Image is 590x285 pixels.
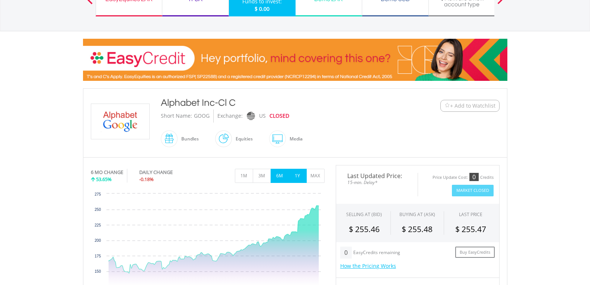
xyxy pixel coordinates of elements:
[440,100,500,112] button: Watchlist + Add to Watchlist
[353,250,400,256] div: EasyCredits remaining
[95,192,101,196] text: 275
[83,39,507,81] img: EasyCredit Promotion Banner
[217,110,243,123] div: Exchange:
[306,169,325,183] button: MAX
[399,211,435,218] span: BUYING AT (ASK)
[255,5,270,12] span: $ 0.00
[271,169,289,183] button: 6M
[480,175,494,180] div: Credits
[95,223,101,227] text: 225
[469,173,479,181] div: 0
[444,103,450,108] img: Watchlist
[340,247,352,259] div: 0
[92,104,148,139] img: EQU.US.GOOG.png
[340,262,396,269] a: How the Pricing Works
[161,110,192,123] div: Short Name:
[246,112,255,120] img: nasdaq.png
[450,102,495,110] span: + Add to Watchlist
[232,130,253,148] div: Equities
[95,269,101,273] text: 150
[95,254,101,258] text: 175
[139,169,198,176] div: DAILY CHANGE
[342,173,412,179] span: Last Updated Price:
[452,185,494,196] button: Market Closed
[91,169,123,176] div: 6 MO CHANGE
[95,238,101,243] text: 200
[253,169,271,183] button: 3M
[455,247,495,258] a: Buy EasyCredits
[95,208,101,212] text: 250
[161,96,395,110] div: Alphabet Inc-Cl C
[455,224,486,234] span: $ 255.47
[286,130,303,148] div: Media
[235,169,253,183] button: 1M
[139,176,154,183] span: -0.18%
[259,110,266,123] div: US
[349,224,380,234] span: $ 255.46
[342,179,412,186] span: 15-min. Delay*
[459,211,482,218] div: LAST PRICE
[433,175,468,180] div: Price Update Cost:
[178,130,199,148] div: Bundles
[402,224,433,234] span: $ 255.48
[194,110,210,123] div: GOOG
[346,211,382,218] div: SELLING AT (BID)
[96,176,112,183] span: 53.65%
[288,169,307,183] button: 1Y
[270,110,289,123] div: CLOSED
